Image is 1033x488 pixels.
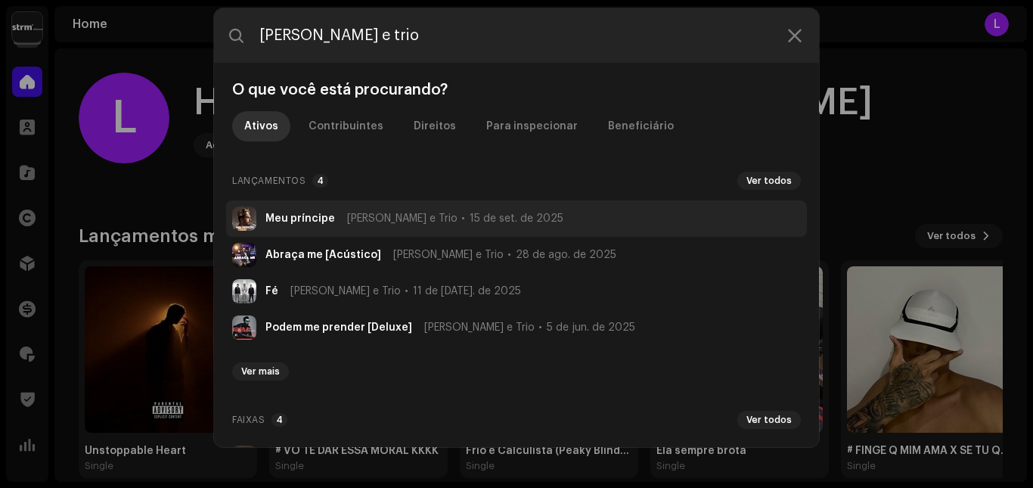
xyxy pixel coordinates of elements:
[486,111,578,141] div: Para inspecionar
[737,411,801,429] button: Ver todos
[271,413,287,427] p-badge: 4
[290,285,401,297] span: [PERSON_NAME] e Trio
[393,249,504,261] span: [PERSON_NAME] e Trio
[226,81,807,99] div: O que você está procurando?
[265,213,335,225] strong: Meu príncipe
[746,175,792,187] span: Ver todos
[414,111,456,141] div: Direitos
[312,174,328,188] p-badge: 4
[608,111,674,141] div: Beneficiário
[265,322,412,334] strong: Podem me prender [Deluxe]
[413,285,521,297] span: 11 de [DATE]. de 2025
[232,279,256,303] img: d0fde11e-f65b-4c00-93b8-2081398370ea
[232,172,306,190] span: Lançamentos
[746,414,792,426] span: Ver todos
[265,249,381,261] strong: Abraça me [Acústico]
[232,315,256,340] img: 7eaa3634-20a5-4192-aa1d-af2f317ff896
[547,322,635,334] span: 5 de jun. de 2025
[232,446,256,470] img: 04978e51-f805-4e81-863f-cebaf0ee9e8f
[347,213,458,225] span: [PERSON_NAME] e Trio
[309,111,383,141] div: Contribuintes
[232,411,265,429] span: Faixas
[424,322,535,334] span: [PERSON_NAME] e Trio
[244,111,278,141] div: Ativos
[516,249,616,261] span: 28 de ago. de 2025
[232,243,256,267] img: a5e32f43-1a03-4789-8e1d-a3e63fb3de67
[232,362,289,381] button: Ver mais
[737,172,801,190] button: Ver todos
[470,213,563,225] span: 15 de set. de 2025
[241,365,280,378] span: Ver mais
[265,285,278,297] strong: Fé
[214,8,819,63] input: Pesquisa
[232,207,256,231] img: 04978e51-f805-4e81-863f-cebaf0ee9e8f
